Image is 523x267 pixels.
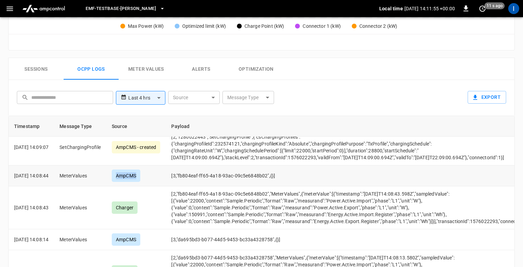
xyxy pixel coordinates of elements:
[106,116,166,137] th: Source
[9,116,54,137] th: Timestamp
[508,3,519,14] div: profile-icon
[128,23,164,30] div: Max Power (kW)
[174,58,229,80] button: Alerts
[20,2,68,15] img: ampcontrol.io logo
[182,23,226,30] div: Optimized limit (kW)
[229,58,284,80] button: Optimization
[128,91,165,104] div: Last 4 hrs
[64,58,119,80] button: Ocpp logs
[468,91,506,104] button: Export
[112,233,140,246] div: AmpCMS
[14,204,48,211] p: [DATE] 14:08:43
[83,2,168,15] button: eMF-Testbase-[PERSON_NAME]
[303,23,340,30] div: Connector 1 (kW)
[404,5,455,12] p: [DATE] 14:11:55 +00:00
[9,58,64,80] button: Sessions
[112,141,160,153] div: AmpCMS - created
[119,58,174,80] button: Meter Values
[112,201,138,214] div: Charger
[477,3,488,14] button: set refresh interval
[112,170,140,182] div: AmpCMS
[54,129,106,165] td: SetChargingProfile
[484,2,505,9] span: 11 s ago
[14,172,48,179] p: [DATE] 14:08:44
[86,5,156,13] span: eMF-Testbase-[PERSON_NAME]
[379,5,403,12] p: Local time
[359,23,397,30] div: Connector 2 (kW)
[14,236,48,243] p: [DATE] 14:08:14
[54,165,106,186] td: MeterValues
[54,186,106,229] td: MeterValues
[244,23,284,30] div: Charge Point (kW)
[54,116,106,137] th: Message Type
[54,229,106,250] td: MeterValues
[14,144,48,151] p: [DATE] 14:09:07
